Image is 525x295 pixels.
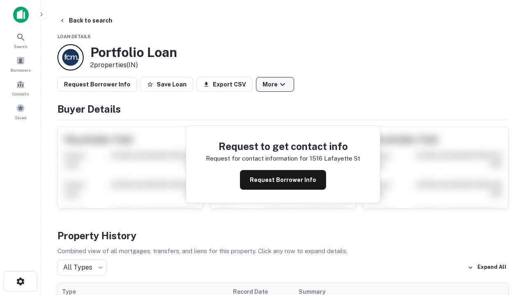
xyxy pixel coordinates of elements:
button: More [256,77,294,92]
button: Request Borrower Info [240,170,326,190]
span: Borrowers [11,67,30,73]
h4: Property History [57,228,509,243]
span: Search [14,43,27,50]
h4: Buyer Details [57,102,509,116]
p: 2 properties (IN) [90,60,177,70]
h3: Portfolio Loan [90,45,177,60]
span: Loan Details [57,34,91,39]
span: Saved [15,114,27,121]
a: Search [2,29,39,51]
a: Contacts [2,77,39,99]
div: All Types [57,259,107,276]
p: 1516 lafayette st [310,154,360,163]
a: Saved [2,100,39,123]
button: Back to search [56,13,116,28]
iframe: Chat Widget [484,203,525,243]
a: Borrowers [2,53,39,75]
h4: Request to get contact info [206,139,360,154]
span: Contacts [12,91,29,97]
button: Expand All [466,261,509,274]
button: Export CSV [196,77,253,92]
p: Request for contact information for [206,154,308,163]
button: Request Borrower Info [57,77,137,92]
button: Save Loan [140,77,193,92]
p: Combined view of all mortgages, transfers, and liens for this property. Click any row to expand d... [57,246,509,256]
img: capitalize-icon.png [13,7,29,23]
